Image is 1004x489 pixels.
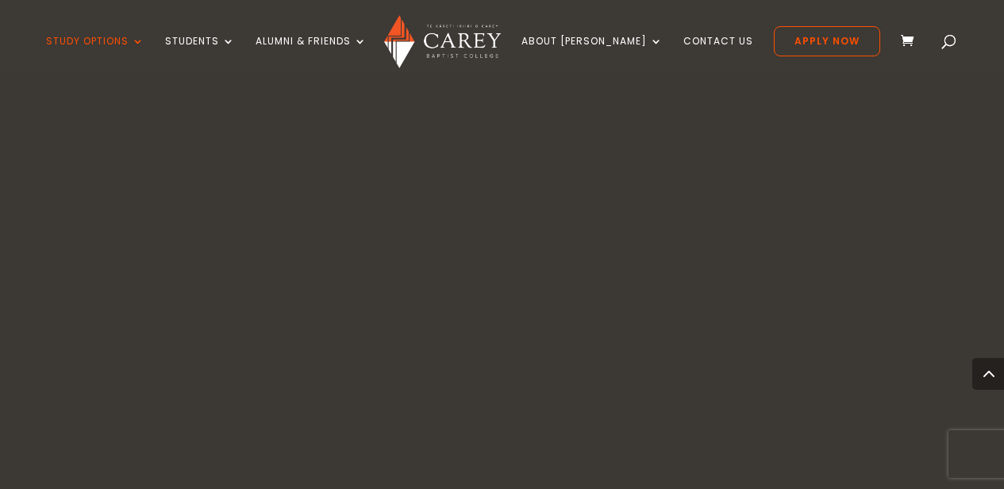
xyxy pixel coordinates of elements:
a: Contact Us [683,36,753,73]
a: About [PERSON_NAME] [521,36,663,73]
img: Carey Baptist College [384,15,501,68]
a: Apply Now [774,26,880,56]
a: Study Options [46,36,144,73]
a: Students [165,36,235,73]
a: Alumni & Friends [256,36,367,73]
